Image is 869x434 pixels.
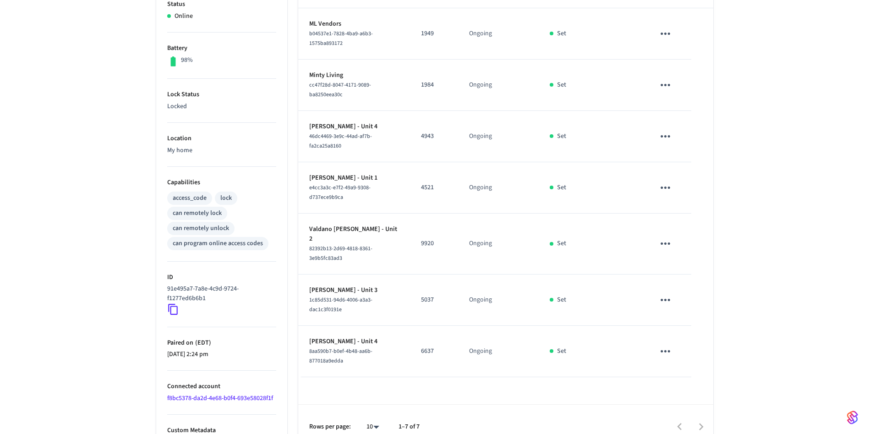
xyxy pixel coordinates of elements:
[167,338,276,348] p: Paired on
[309,245,372,262] span: 82392b13-2d69-4818-8361-3e9b5fc83ad3
[399,422,420,432] p: 1–7 of 7
[309,81,371,99] span: cc47f28d-8047-4171-9089-ba8250eea30c
[421,29,447,38] p: 1949
[557,80,566,90] p: Set
[309,422,351,432] p: Rows per page:
[309,337,399,346] p: [PERSON_NAME] - Unit 4
[557,132,566,141] p: Set
[167,284,273,303] p: 91e495a7-7a8e-4c9d-9724-f1277ed6b6b1
[421,295,447,305] p: 5037
[167,102,276,111] p: Locked
[175,11,193,21] p: Online
[421,239,447,248] p: 9920
[458,275,539,326] td: Ongoing
[458,8,539,60] td: Ongoing
[309,225,399,244] p: Valdano [PERSON_NAME] - Unit 2
[557,183,566,192] p: Set
[173,224,229,233] div: can remotely unlock
[309,30,373,47] span: b04537e1-7828-4ba9-a6b3-1575ba893172
[193,338,211,347] span: ( EDT )
[309,122,399,132] p: [PERSON_NAME] - Unit 4
[181,55,193,65] p: 98%
[309,173,399,183] p: [PERSON_NAME] - Unit 1
[173,193,207,203] div: access_code
[167,134,276,143] p: Location
[309,296,372,313] span: 1c85d531-94d6-4006-a3a3-dac1c3f0191e
[458,326,539,377] td: Ongoing
[421,183,447,192] p: 4521
[167,90,276,99] p: Lock Status
[167,146,276,155] p: My home
[309,19,399,29] p: ML Vendors
[557,29,566,38] p: Set
[557,239,566,248] p: Set
[421,132,447,141] p: 4943
[167,44,276,53] p: Battery
[309,71,399,80] p: Minty Living
[458,214,539,275] td: Ongoing
[309,347,372,365] span: 8aa590b7-b0ef-4b48-aa6b-877018a9edda
[421,346,447,356] p: 6637
[220,193,232,203] div: lock
[362,420,384,434] div: 10
[421,80,447,90] p: 1984
[167,394,273,403] a: f8bc5378-da2d-4e68-b0f4-693e58028f1f
[458,60,539,111] td: Ongoing
[167,273,276,282] p: ID
[557,346,566,356] p: Set
[167,350,276,359] p: [DATE] 2:24 pm
[309,184,371,201] span: e4cc3a3c-e7f2-49a9-9308-d737ece9b9ca
[173,209,222,218] div: can remotely lock
[167,382,276,391] p: Connected account
[847,410,858,425] img: SeamLogoGradient.69752ec5.svg
[557,295,566,305] p: Set
[309,286,399,295] p: [PERSON_NAME] - Unit 3
[173,239,263,248] div: can program online access codes
[309,132,372,150] span: 46dc4469-3e9c-44ad-af7b-fa2ca25a8160
[458,111,539,162] td: Ongoing
[167,178,276,187] p: Capabilities
[458,162,539,214] td: Ongoing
